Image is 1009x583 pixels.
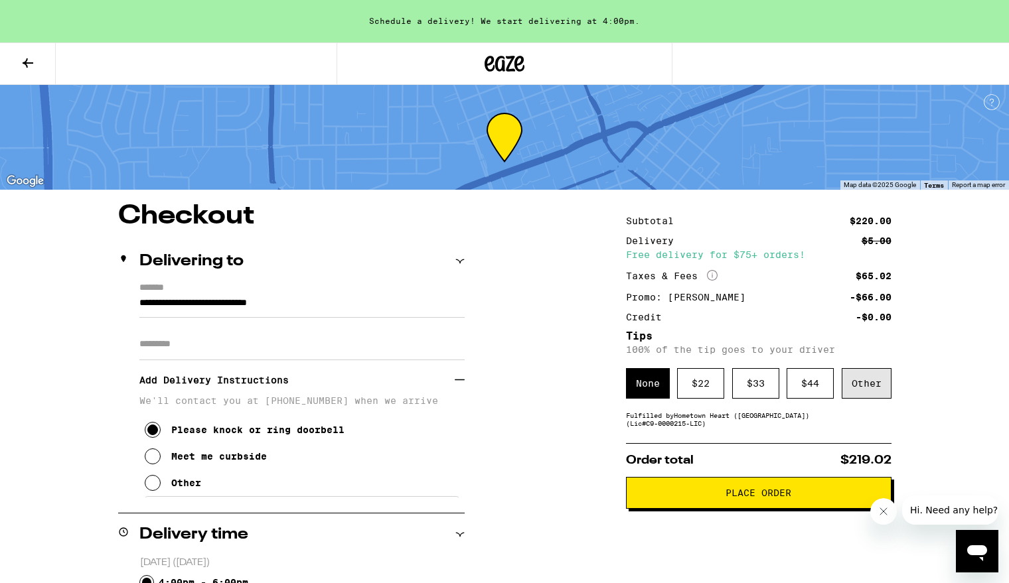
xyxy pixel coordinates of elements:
[145,443,267,470] button: Meet me curbside
[862,236,892,245] div: $5.00
[3,172,47,190] img: Google
[626,292,755,302] div: Promo: [PERSON_NAME]
[626,250,892,259] div: Free delivery for $75+ orders!
[850,292,892,302] div: -$66.00
[956,530,998,572] iframe: Button to launch messaging window
[844,181,916,188] span: Map data ©2025 Google
[145,417,345,443] button: Please knock or ring doorbell
[726,488,791,497] span: Place Order
[626,477,892,509] button: Place Order
[171,424,345,435] div: Please knock or ring doorbell
[139,527,248,543] h2: Delivery time
[732,368,779,399] div: $ 33
[850,216,892,226] div: $220.00
[626,270,718,282] div: Taxes & Fees
[902,495,998,525] iframe: Message from company
[118,203,465,229] h1: Checkout
[145,470,201,496] button: Other
[626,312,671,322] div: Credit
[626,454,694,466] span: Order total
[677,368,724,399] div: $ 22
[626,236,683,245] div: Delivery
[626,368,670,399] div: None
[626,331,892,342] h5: Tips
[140,556,465,569] p: [DATE] ([DATE])
[171,451,267,462] div: Meet me curbside
[626,411,892,427] div: Fulfilled by Hometown Heart ([GEOGRAPHIC_DATA]) (Lic# C9-0000215-LIC )
[139,365,455,395] h3: Add Delivery Instructions
[3,172,47,190] a: Open this area in Google Maps (opens a new window)
[139,395,465,406] p: We'll contact you at [PHONE_NUMBER] when we arrive
[924,181,944,189] a: Terms
[626,216,683,226] div: Subtotal
[856,312,892,322] div: -$0.00
[787,368,834,399] div: $ 44
[840,454,892,466] span: $219.02
[626,344,892,355] p: 100% of the tip goes to your driver
[952,181,1005,188] a: Report a map error
[870,498,897,525] iframe: Close message
[139,253,244,269] h2: Delivering to
[171,478,201,488] div: Other
[842,368,892,399] div: Other
[856,271,892,281] div: $65.02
